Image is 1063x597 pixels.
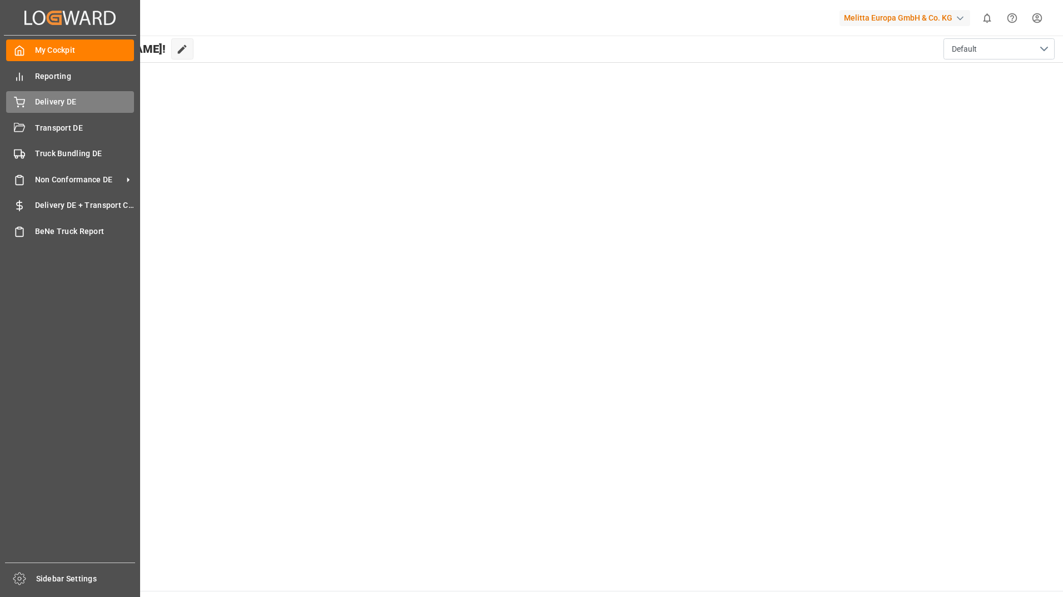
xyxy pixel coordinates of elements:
[6,91,134,113] a: Delivery DE
[36,573,136,585] span: Sidebar Settings
[6,39,134,61] a: My Cockpit
[6,65,134,87] a: Reporting
[840,7,975,28] button: Melitta Europa GmbH & Co. KG
[6,117,134,138] a: Transport DE
[35,174,123,186] span: Non Conformance DE
[35,71,135,82] span: Reporting
[35,148,135,160] span: Truck Bundling DE
[1000,6,1025,31] button: Help Center
[35,226,135,237] span: BeNe Truck Report
[6,195,134,216] a: Delivery DE + Transport Cost
[35,96,135,108] span: Delivery DE
[943,38,1055,59] button: open menu
[975,6,1000,31] button: show 0 new notifications
[35,200,135,211] span: Delivery DE + Transport Cost
[952,43,977,55] span: Default
[46,38,166,59] span: Hello [PERSON_NAME]!
[6,143,134,165] a: Truck Bundling DE
[840,10,970,26] div: Melitta Europa GmbH & Co. KG
[35,44,135,56] span: My Cockpit
[6,220,134,242] a: BeNe Truck Report
[35,122,135,134] span: Transport DE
